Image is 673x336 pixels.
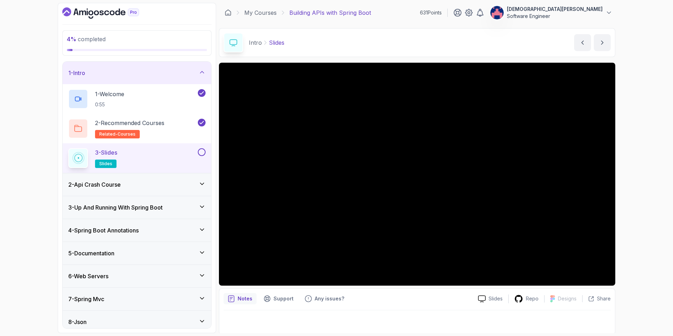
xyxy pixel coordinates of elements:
p: 2 - Recommended Courses [95,119,164,127]
button: next content [594,34,611,51]
button: 1-Intro [63,62,211,84]
a: Dashboard [225,9,232,16]
button: 8-Json [63,311,211,333]
h3: 6 - Web Servers [68,272,108,280]
button: user profile image[DEMOGRAPHIC_DATA][PERSON_NAME]Software Engineer [490,6,612,20]
button: 3-Up And Running With Spring Boot [63,196,211,219]
h3: 7 - Spring Mvc [68,295,104,303]
a: Repo [509,294,544,303]
button: 5-Documentation [63,242,211,265]
span: completed [67,36,106,43]
p: Slides [269,38,284,47]
h3: 1 - Intro [68,69,85,77]
p: Repo [526,295,539,302]
p: [DEMOGRAPHIC_DATA][PERSON_NAME] [507,6,603,13]
button: 4-Spring Boot Annotations [63,219,211,242]
button: Support button [259,293,298,304]
p: Notes [238,295,252,302]
h3: 3 - Up And Running With Spring Boot [68,203,163,212]
p: Building APIs with Spring Boot [289,8,371,17]
img: user profile image [490,6,504,19]
button: 6-Web Servers [63,265,211,287]
p: Intro [249,38,262,47]
span: slides [99,161,112,167]
button: 2-Recommended Coursesrelated-courses [68,119,206,138]
p: Slides [489,295,503,302]
p: Support [273,295,294,302]
h3: 4 - Spring Boot Annotations [68,226,139,235]
button: Share [582,295,611,302]
button: 2-Api Crash Course [63,173,211,196]
p: Designs [558,295,577,302]
button: 7-Spring Mvc [63,288,211,310]
span: 4 % [67,36,76,43]
p: 0:55 [95,101,124,108]
p: Software Engineer [507,13,603,20]
p: Share [597,295,611,302]
h3: 2 - Api Crash Course [68,180,121,189]
a: My Courses [244,8,277,17]
p: 3 - Slides [95,148,117,157]
button: 3-Slidesslides [68,148,206,168]
button: previous content [574,34,591,51]
p: 631 Points [420,9,442,16]
p: 1 - Welcome [95,90,124,98]
h3: 8 - Json [68,318,87,326]
button: 1-Welcome0:55 [68,89,206,109]
a: Slides [472,295,508,303]
a: Dashboard [62,7,155,19]
p: Any issues? [315,295,344,302]
span: related-courses [99,131,136,137]
button: Feedback button [301,293,348,304]
button: notes button [224,293,257,304]
h3: 5 - Documentation [68,249,114,257]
